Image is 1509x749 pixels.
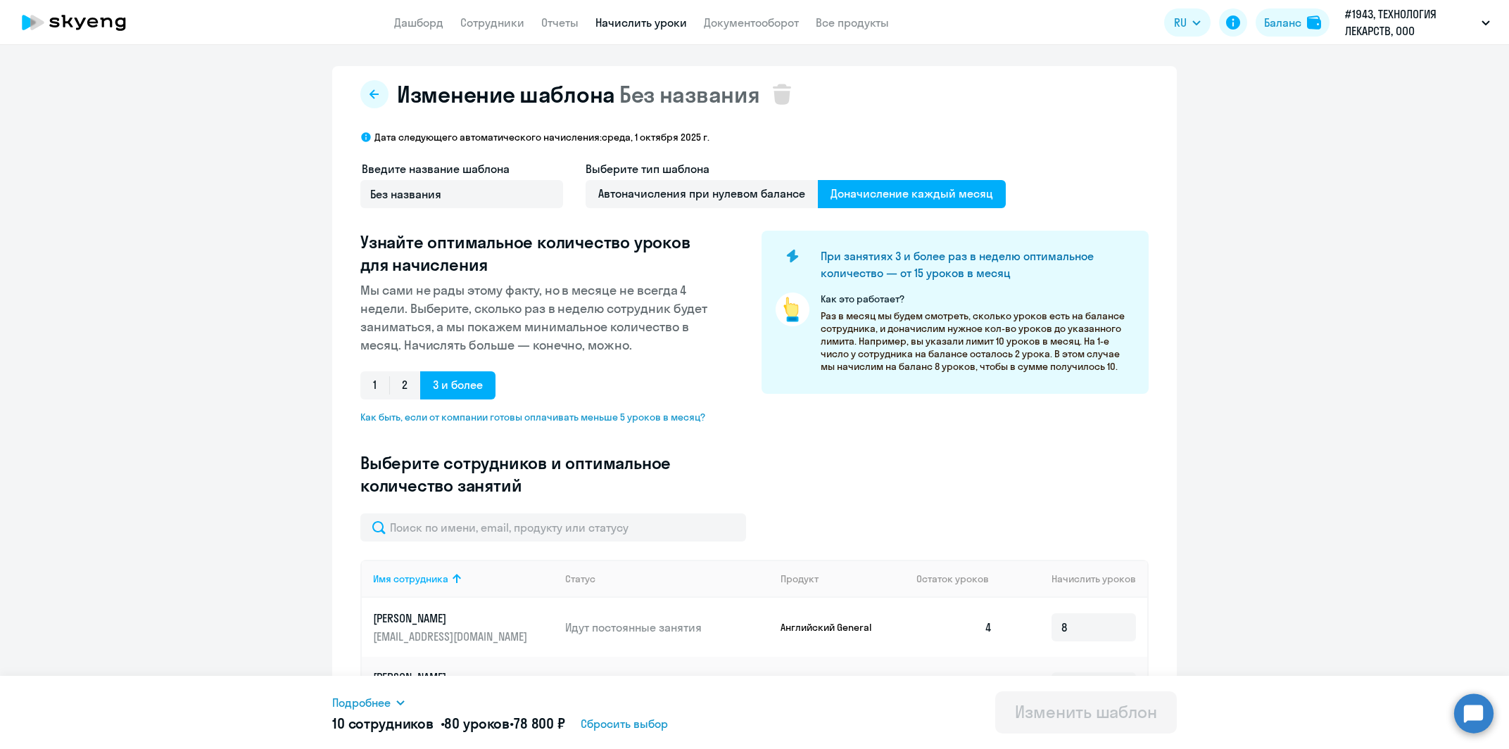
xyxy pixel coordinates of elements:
p: [PERSON_NAME] [373,670,531,685]
img: pointer-circle [776,293,809,326]
a: Отчеты [541,15,579,30]
div: Имя сотрудника [373,572,448,585]
a: Дашборд [394,15,443,30]
button: #1943, ТЕХНОЛОГИЯ ЛЕКАРСТВ, ООО [1338,6,1497,39]
div: Продукт [781,572,819,585]
span: Введите название шаблона [362,162,510,176]
span: 3 и более [420,371,495,399]
td: 3 [905,657,1004,716]
div: Баланс [1264,14,1301,31]
div: Статус [565,572,595,585]
span: Подробнее [332,694,391,711]
a: [PERSON_NAME][EMAIL_ADDRESS][DOMAIN_NAME] [373,610,554,644]
span: Сбросить выбор [581,715,668,732]
input: Поиск по имени, email, продукту или статусу [360,513,746,542]
th: Начислить уроков [1004,560,1147,598]
span: Остаток уроков [916,572,989,585]
h5: 10 сотрудников • • [332,714,565,734]
h4: Выберите тип шаблона [586,160,1006,177]
div: Имя сотрудника [373,572,554,585]
a: [PERSON_NAME][EMAIL_ADDRESS][DOMAIN_NAME] [373,670,554,703]
a: Начислить уроки [595,15,687,30]
span: 80 уроков [444,715,510,732]
img: balance [1307,15,1321,30]
span: 78 800 ₽ [514,715,565,732]
span: Доначисление каждый месяц [818,180,1006,208]
span: 1 [360,371,389,399]
div: Продукт [781,572,906,585]
div: Изменить шаблон [1015,700,1157,723]
span: Автоначисления при нулевом балансе [586,180,818,208]
h3: Узнайте оптимальное количество уроков для начисления [360,231,716,276]
button: Изменить шаблон [995,691,1177,734]
input: Без названия [360,180,563,208]
p: Мы сами не рады этому факту, но в месяце не всегда 4 недели. Выберите, сколько раз в неделю сотру... [360,281,716,354]
button: Балансbalance [1256,8,1330,37]
a: Документооборот [704,15,799,30]
p: [EMAIL_ADDRESS][DOMAIN_NAME] [373,629,531,644]
span: Без названия [619,80,759,108]
a: Все продукты [816,15,889,30]
div: Остаток уроков [916,572,1004,585]
p: Идут постоянные занятия [565,620,769,635]
span: RU [1174,14,1187,31]
p: [PERSON_NAME] [373,610,531,626]
h3: Выберите сотрудников и оптимальное количество занятий [360,452,716,497]
span: Изменение шаблона [397,80,615,108]
p: Как это работает? [821,293,1135,305]
td: 4 [905,598,1004,657]
span: 2 [389,371,420,399]
div: Статус [565,572,769,585]
button: RU [1164,8,1211,37]
p: Английский General [781,621,886,634]
a: Сотрудники [460,15,524,30]
h4: При занятиях 3 и более раз в неделю оптимальное количество — от 15 уроков в месяц [821,248,1125,281]
span: Как быть, если от компании готовы оплачивать меньше 5 уроков в месяц? [360,411,716,423]
p: Раз в месяц мы будем смотреть, сколько уроков есть на балансе сотрудника, и доначислим нужное кол... [821,309,1135,373]
p: #1943, ТЕХНОЛОГИЯ ЛЕКАРСТВ, ООО [1345,6,1476,39]
p: Дата следующего автоматического начисления: среда, 1 октября 2025 г. [374,131,709,143]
